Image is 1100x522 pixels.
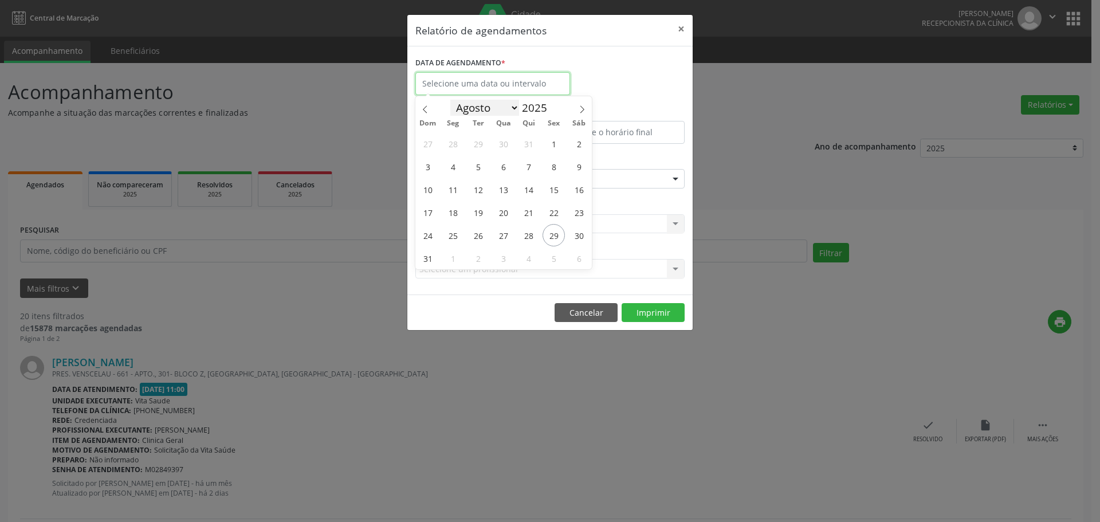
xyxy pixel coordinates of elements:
span: Agosto 31, 2025 [417,247,439,269]
input: Year [519,100,557,115]
span: Setembro 2, 2025 [467,247,489,269]
span: Sáb [567,120,592,127]
span: Julho 28, 2025 [442,132,464,155]
span: Agosto 28, 2025 [517,224,540,246]
span: Julho 31, 2025 [517,132,540,155]
span: Agosto 19, 2025 [467,201,489,223]
span: Agosto 9, 2025 [568,155,590,178]
span: Agosto 25, 2025 [442,224,464,246]
span: Agosto 6, 2025 [492,155,514,178]
span: Agosto 16, 2025 [568,178,590,201]
label: ATÉ [553,103,685,121]
button: Close [670,15,693,43]
span: Agosto 7, 2025 [517,155,540,178]
span: Agosto 20, 2025 [492,201,514,223]
span: Agosto 13, 2025 [492,178,514,201]
button: Cancelar [555,303,618,323]
span: Agosto 29, 2025 [543,224,565,246]
span: Julho 30, 2025 [492,132,514,155]
span: Agosto 21, 2025 [517,201,540,223]
span: Agosto 5, 2025 [467,155,489,178]
span: Agosto 12, 2025 [467,178,489,201]
span: Qui [516,120,541,127]
span: Agosto 22, 2025 [543,201,565,223]
span: Agosto 2, 2025 [568,132,590,155]
span: Agosto 26, 2025 [467,224,489,246]
span: Sex [541,120,567,127]
span: Agosto 14, 2025 [517,178,540,201]
span: Seg [441,120,466,127]
span: Agosto 27, 2025 [492,224,514,246]
span: Setembro 5, 2025 [543,247,565,269]
input: Selecione uma data ou intervalo [415,72,570,95]
span: Agosto 3, 2025 [417,155,439,178]
span: Agosto 23, 2025 [568,201,590,223]
span: Agosto 18, 2025 [442,201,464,223]
button: Imprimir [622,303,685,323]
input: Selecione o horário final [553,121,685,144]
span: Ter [466,120,491,127]
span: Agosto 11, 2025 [442,178,464,201]
span: Setembro 6, 2025 [568,247,590,269]
select: Month [450,100,519,116]
span: Qua [491,120,516,127]
span: Julho 27, 2025 [417,132,439,155]
span: Julho 29, 2025 [467,132,489,155]
span: Agosto 8, 2025 [543,155,565,178]
span: Agosto 17, 2025 [417,201,439,223]
span: Agosto 1, 2025 [543,132,565,155]
span: Agosto 30, 2025 [568,224,590,246]
span: Setembro 3, 2025 [492,247,514,269]
span: Setembro 1, 2025 [442,247,464,269]
span: Agosto 15, 2025 [543,178,565,201]
h5: Relatório de agendamentos [415,23,547,38]
span: Agosto 10, 2025 [417,178,439,201]
span: Agosto 4, 2025 [442,155,464,178]
label: DATA DE AGENDAMENTO [415,54,505,72]
span: Dom [415,120,441,127]
span: Setembro 4, 2025 [517,247,540,269]
span: Agosto 24, 2025 [417,224,439,246]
